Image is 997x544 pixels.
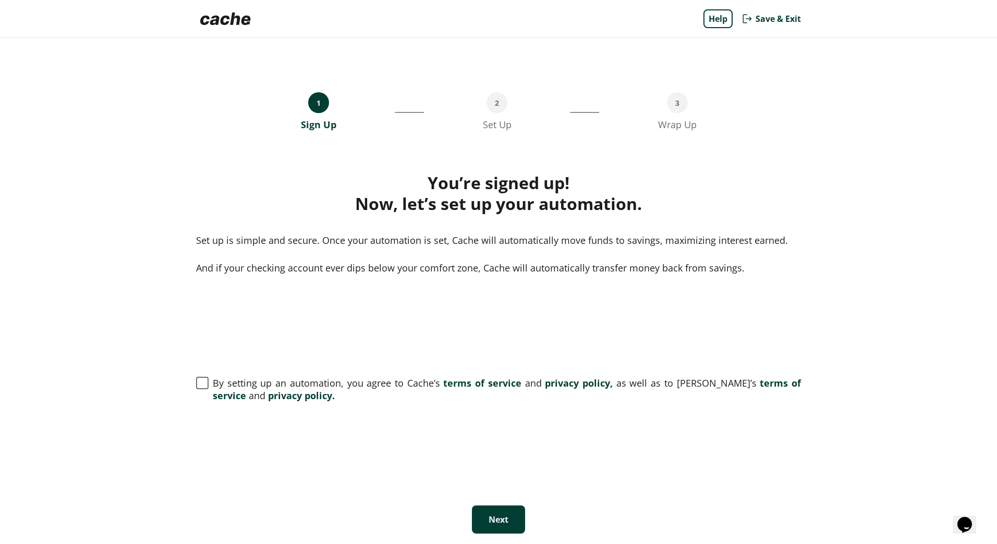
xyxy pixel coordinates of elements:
img: Logo [196,8,255,29]
div: 3 [667,92,688,113]
span: By setting up an automation, you agree to Cache’s and as well as to [PERSON_NAME]’s and [213,377,801,402]
div: __________________________________ [395,92,424,131]
div: Sign Up [301,118,336,131]
button: Next [472,505,525,534]
p: And if your checking account ever dips below your comfort zone, Cache will automatically transfer... [196,261,801,275]
a: terms of service [440,377,521,389]
iframe: chat widget [953,502,987,534]
a: privacy policy. [265,389,335,402]
div: ___________________________________ [570,92,599,131]
div: You’re signed up! Now, let’s set up your automation. [196,172,801,214]
a: terms of service [213,377,801,402]
div: 1 [308,92,329,113]
a: Help [703,9,733,28]
a: privacy policy, [542,377,613,389]
p: Set up is simple and secure. Once your automation is set, Cache will automatically move funds to ... [196,233,801,248]
div: 2 [487,92,507,113]
button: Save & Exit [741,9,801,28]
img: Exit Button [741,13,753,25]
div: Set Up [483,118,512,131]
div: Wrap Up [658,118,697,131]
